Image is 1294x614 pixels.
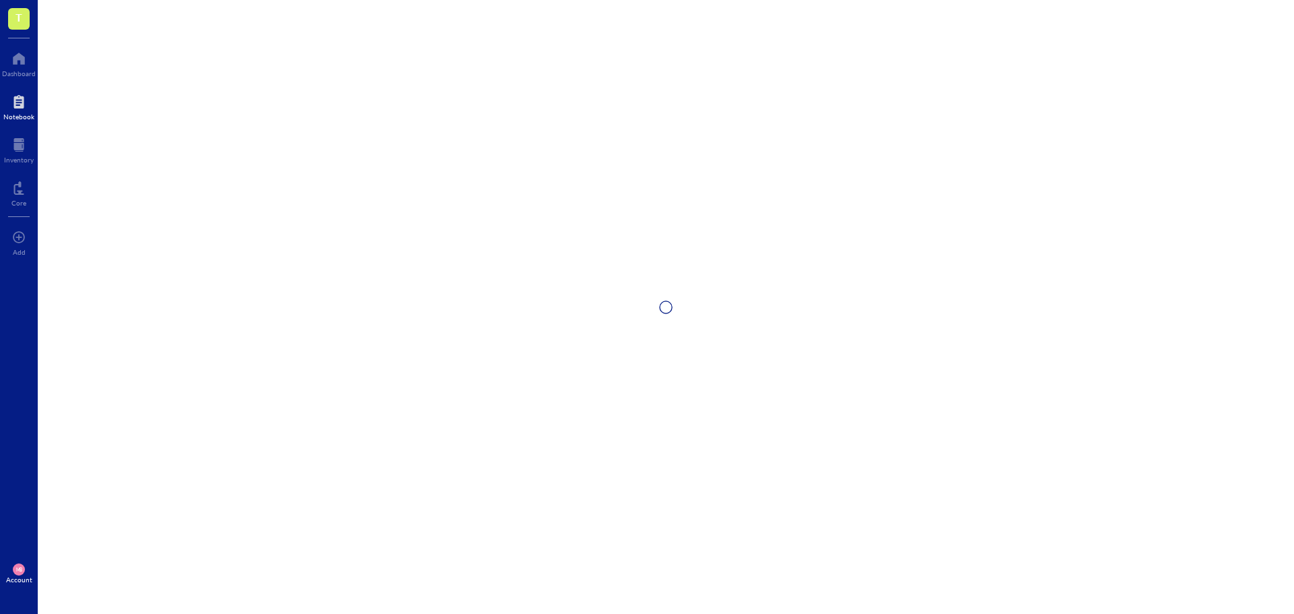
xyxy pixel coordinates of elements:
[11,199,26,207] div: Core
[2,69,36,78] div: Dashboard
[2,48,36,78] a: Dashboard
[6,576,32,584] div: Account
[11,177,26,207] a: Core
[3,113,34,121] div: Notebook
[4,156,34,164] div: Inventory
[16,9,22,26] span: T
[16,567,22,572] span: MB
[3,91,34,121] a: Notebook
[4,134,34,164] a: Inventory
[13,248,26,256] div: Add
